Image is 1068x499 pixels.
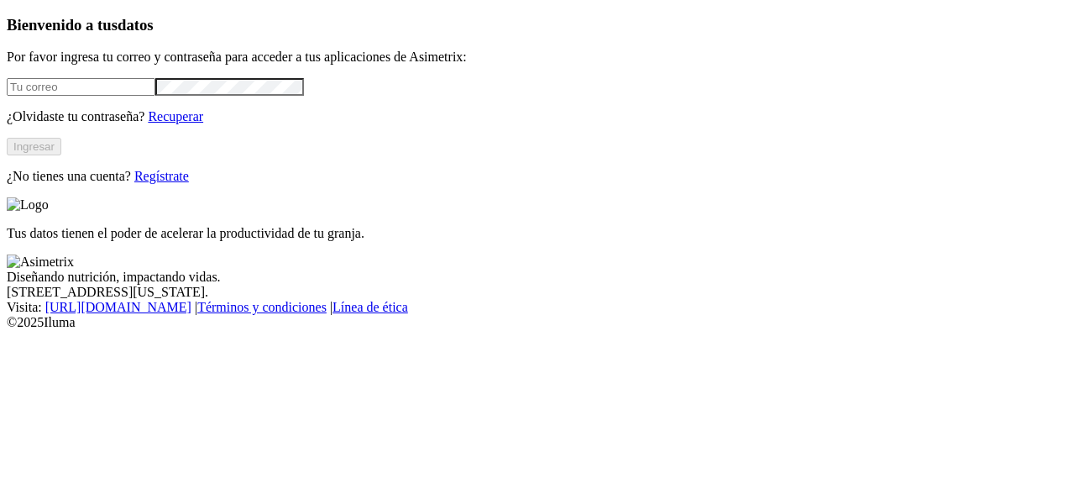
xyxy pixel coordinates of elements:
[7,285,1061,300] div: [STREET_ADDRESS][US_STATE].
[134,169,189,183] a: Regístrate
[7,255,74,270] img: Asimetrix
[7,315,1061,330] div: © 2025 Iluma
[7,50,1061,65] p: Por favor ingresa tu correo y contraseña para acceder a tus aplicaciones de Asimetrix:
[7,270,1061,285] div: Diseñando nutrición, impactando vidas.
[7,197,49,213] img: Logo
[45,300,191,314] a: [URL][DOMAIN_NAME]
[197,300,327,314] a: Términos y condiciones
[7,138,61,155] button: Ingresar
[7,109,1061,124] p: ¿Olvidaste tu contraseña?
[7,16,1061,34] h3: Bienvenido a tus
[148,109,203,123] a: Recuperar
[7,169,1061,184] p: ¿No tienes una cuenta?
[332,300,408,314] a: Línea de ética
[7,226,1061,241] p: Tus datos tienen el poder de acelerar la productividad de tu granja.
[7,300,1061,315] div: Visita : | |
[118,16,154,34] span: datos
[7,78,155,96] input: Tu correo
